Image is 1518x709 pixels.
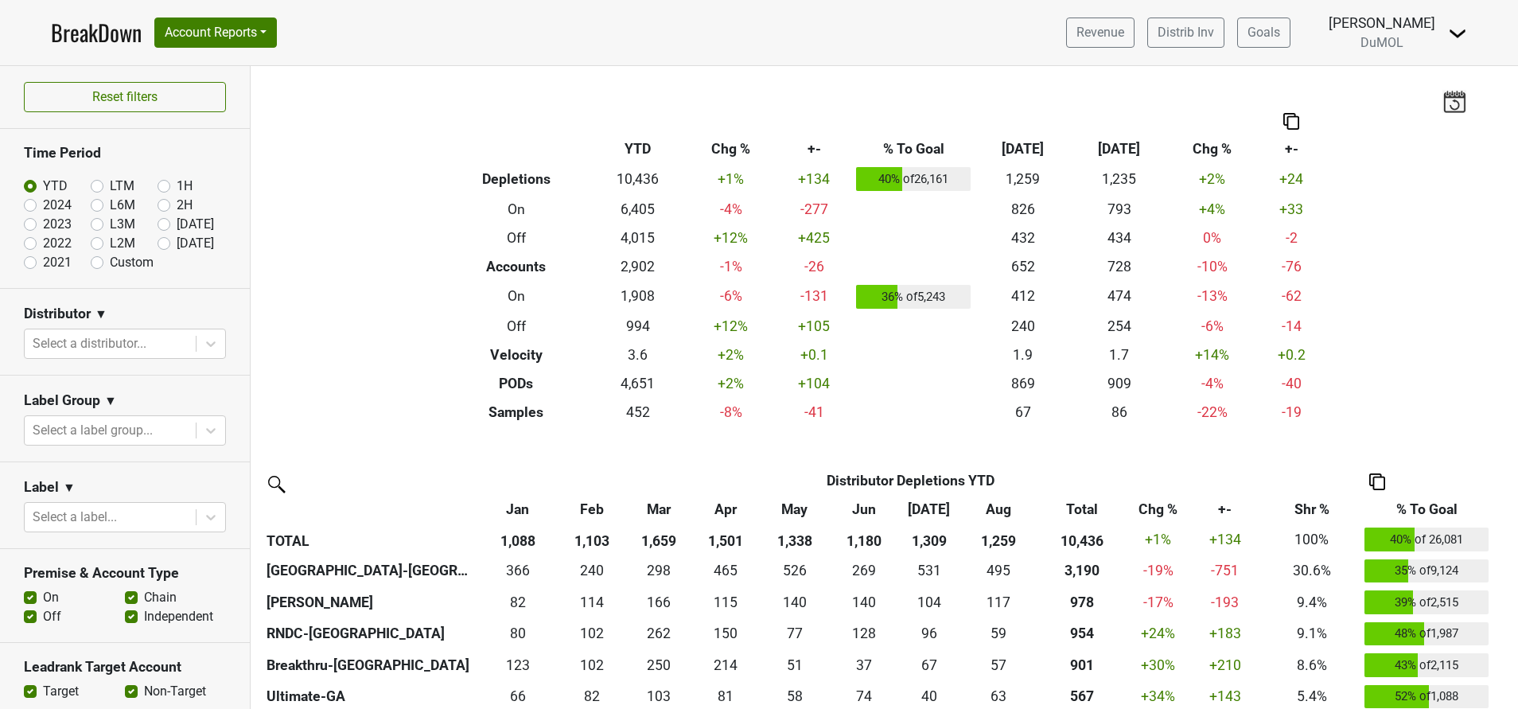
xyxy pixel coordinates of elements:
[835,560,893,581] div: 269
[975,398,1071,427] td: 67
[966,623,1032,644] div: 59
[177,177,193,196] label: 1H
[962,586,1036,618] td: 117
[590,341,686,369] td: 3.6
[144,607,213,626] label: Independent
[110,234,135,253] label: L2M
[897,618,962,650] td: 95.833
[697,592,754,613] div: 115
[443,341,590,369] th: Velocity
[590,163,686,195] td: 10,436
[835,592,893,613] div: 140
[43,234,72,253] label: 2022
[1071,369,1167,398] td: 909
[1257,195,1325,224] td: +33
[590,195,686,224] td: 6,405
[480,560,555,581] div: 366
[480,655,555,676] div: 123
[975,252,1071,281] td: 652
[1257,341,1325,369] td: +0.2
[693,649,758,681] td: 214.336
[1167,281,1257,313] td: -13 %
[590,369,686,398] td: 4,651
[831,495,897,524] th: Jun: activate to sort column ascending
[43,215,72,234] label: 2023
[831,524,897,555] th: 1,180
[1129,586,1188,618] td: -17 %
[835,655,893,676] div: 37
[563,686,621,707] div: 82
[1442,90,1466,112] img: last_updated_date
[177,234,214,253] label: [DATE]
[443,252,590,281] th: Accounts
[962,495,1036,524] th: Aug: activate to sort column ascending
[263,618,476,650] th: RNDC-[GEOGRAPHIC_DATA]
[43,588,59,607] label: On
[559,495,625,524] th: Feb: activate to sort column ascending
[43,196,72,215] label: 2024
[443,195,590,224] th: On
[686,224,776,252] td: +12 %
[1257,252,1325,281] td: -76
[776,281,852,313] td: -131
[897,524,962,555] th: 1,309
[758,495,831,524] th: May: activate to sort column ascending
[1257,224,1325,252] td: -2
[758,524,831,555] th: 1,338
[263,555,476,587] th: [GEOGRAPHIC_DATA]-[GEOGRAPHIC_DATA]
[110,215,135,234] label: L3M
[901,623,958,644] div: 96
[975,281,1071,313] td: 412
[966,655,1032,676] div: 57
[975,312,1071,341] td: 240
[758,618,831,650] td: 76.666
[897,555,962,587] td: 531.336
[24,479,59,496] h3: Label
[693,495,758,524] th: Apr: activate to sort column ascending
[559,649,625,681] td: 102.491
[480,623,555,644] div: 80
[1188,495,1263,524] th: +-: activate to sort column ascending
[966,592,1032,613] div: 117
[1257,312,1325,341] td: -14
[443,224,590,252] th: Off
[1071,398,1167,427] td: 86
[897,586,962,618] td: 104.167
[1071,281,1167,313] td: 474
[559,466,1263,495] th: Distributor Depletions YTD
[1263,618,1361,650] td: 9.1%
[686,312,776,341] td: +12 %
[476,495,559,524] th: Jan: activate to sort column ascending
[762,655,827,676] div: 51
[686,134,776,163] th: Chg %
[476,555,559,587] td: 365.7
[758,586,831,618] td: 140.333
[831,618,897,650] td: 127.504
[629,623,690,644] div: 262
[1237,18,1290,48] a: Goals
[480,592,555,613] div: 82
[776,341,852,369] td: +0.1
[263,470,288,496] img: filter
[1035,618,1128,650] th: 953.802
[443,281,590,313] th: On
[1035,586,1128,618] th: 978.169
[629,592,690,613] div: 166
[177,196,193,215] label: 2H
[563,560,621,581] div: 240
[776,252,852,281] td: -26
[975,369,1071,398] td: 869
[443,369,590,398] th: PODs
[901,655,958,676] div: 67
[776,224,852,252] td: +425
[1039,560,1125,581] div: 3,190
[1129,618,1188,650] td: +24 %
[263,649,476,681] th: Breakthru-[GEOGRAPHIC_DATA]
[1071,134,1167,163] th: [DATE]
[625,618,693,650] td: 261.5
[697,623,754,644] div: 150
[629,686,690,707] div: 103
[1035,495,1128,524] th: Total: activate to sort column ascending
[1129,555,1188,587] td: -19 %
[852,134,975,163] th: % To Goal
